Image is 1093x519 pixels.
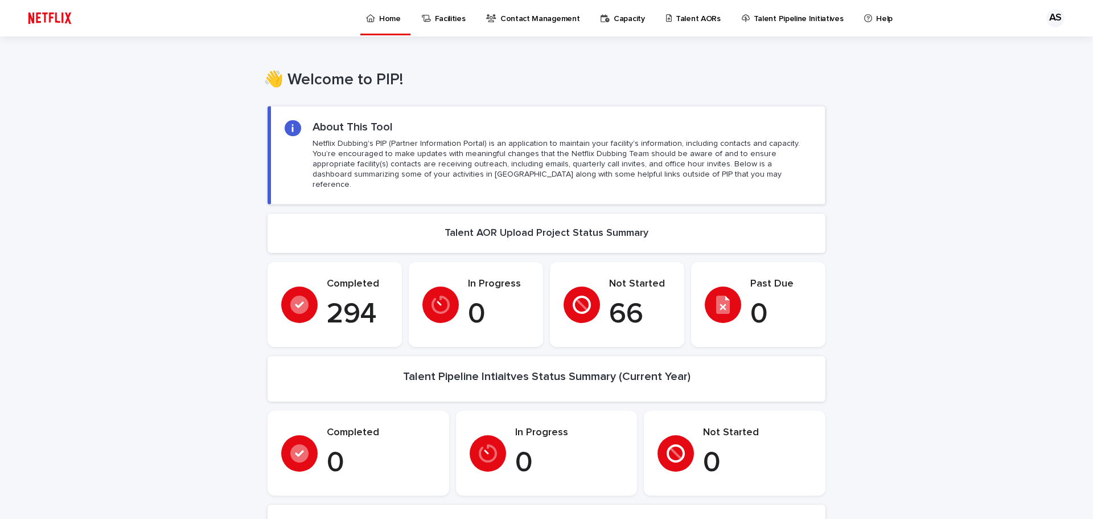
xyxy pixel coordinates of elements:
[515,446,624,480] p: 0
[750,297,812,332] p: 0
[313,120,393,134] h2: About This Tool
[327,278,388,291] p: Completed
[327,427,435,439] p: Completed
[445,227,648,240] h2: Talent AOR Upload Project Status Summary
[703,427,812,439] p: Not Started
[468,278,529,291] p: In Progress
[264,71,821,90] h1: 👋 Welcome to PIP!
[609,297,671,332] p: 66
[1046,9,1065,27] div: AS
[403,370,691,383] h2: Talent Pipeline Intiaitves Status Summary (Current Year)
[327,446,435,480] p: 0
[609,278,671,291] p: Not Started
[327,297,388,332] p: 294
[23,7,77,30] img: ifQbXi3ZQGMSEF7WDB7W
[703,446,812,480] p: 0
[750,278,812,291] p: Past Due
[313,138,811,190] p: Netflix Dubbing's PIP (Partner Information Portal) is an application to maintain your facility's ...
[468,297,529,332] p: 0
[515,427,624,439] p: In Progress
